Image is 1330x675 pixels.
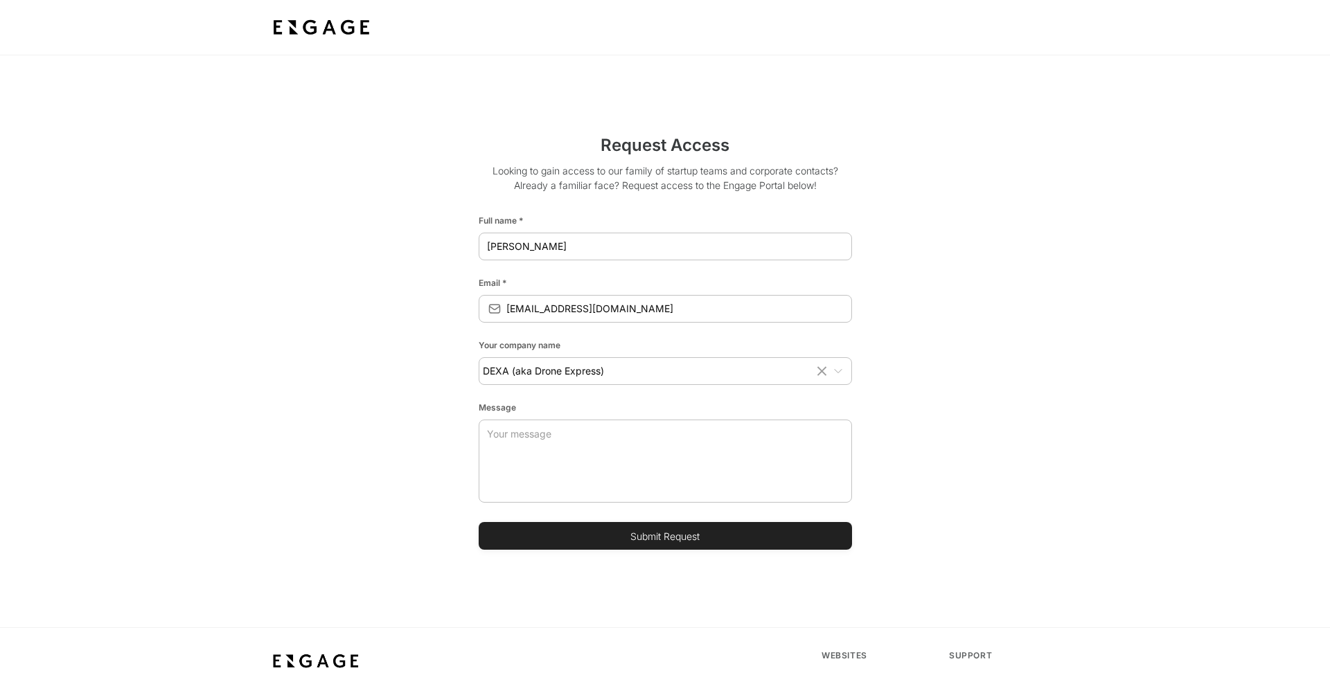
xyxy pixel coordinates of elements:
div: Full name * [479,209,852,227]
button: Open [831,364,845,378]
div: Message [479,396,852,414]
button: Submit Request [479,522,852,550]
img: bdf1fb74-1727-4ba0-a5bd-bc74ae9fc70b.jpeg [270,650,362,672]
p: Looking to gain access to our family of startup teams and corporate contacts? Already a familiar ... [479,163,852,204]
input: Your Name [479,234,852,259]
div: Websites [822,650,932,661]
input: Your email [506,296,852,321]
div: Email * [479,271,852,289]
div: Support [949,650,1060,661]
h2: Request Access [479,133,852,163]
div: Your company name [479,334,852,352]
button: Clear [811,361,833,382]
img: bdf1fb74-1727-4ba0-a5bd-bc74ae9fc70b.jpeg [270,15,373,40]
